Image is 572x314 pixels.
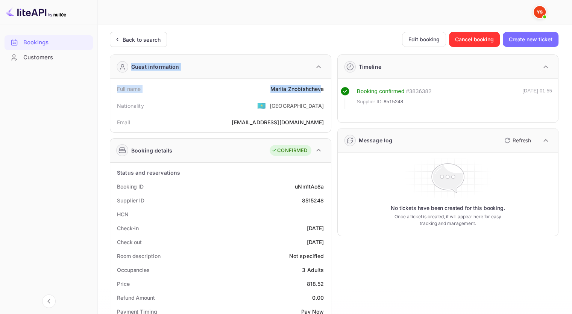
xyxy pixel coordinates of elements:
div: [DATE] [307,224,324,232]
div: Price [117,280,130,288]
p: Once a ticket is created, it will appear here for easy tracking and management. [389,213,507,227]
div: 818.52 [307,280,324,288]
a: Bookings [5,35,93,49]
div: Guest information [131,63,179,71]
div: Bookings [23,38,89,47]
span: United States [257,99,266,112]
div: Full name [117,85,141,93]
div: CONFIRMED [272,147,307,154]
div: Refund Amount [117,294,155,302]
p: Refresh [513,136,531,144]
button: Collapse navigation [42,294,56,308]
div: Supplier ID [117,196,144,204]
div: 8515248 [302,196,324,204]
div: Booking ID [117,183,144,190]
span: Supplier ID: [357,98,383,106]
div: [DATE] 01:55 [522,87,552,109]
div: # 3836382 [406,87,431,96]
div: Bookings [5,35,93,50]
div: Room description [117,252,160,260]
div: HCN [117,210,129,218]
div: Booking confirmed [357,87,405,96]
button: Refresh [500,134,534,146]
button: Create new ticket [503,32,558,47]
div: 3 Adults [302,266,324,274]
div: Mariia Znobishcheva [270,85,324,93]
div: Customers [5,50,93,65]
p: No tickets have been created for this booking. [391,204,505,212]
img: Yandex Support [534,6,546,18]
div: [EMAIL_ADDRESS][DOMAIN_NAME] [232,118,324,126]
div: 0.00 [312,294,324,302]
div: uNm1tAo8a [295,183,324,190]
div: [DATE] [307,238,324,246]
div: [GEOGRAPHIC_DATA] [270,102,324,110]
div: Back to search [123,36,161,44]
div: Not specified [289,252,324,260]
div: Occupancies [117,266,150,274]
div: Check-in [117,224,139,232]
button: Cancel booking [449,32,500,47]
div: Customers [23,53,89,62]
div: Message log [359,136,393,144]
img: LiteAPI logo [6,6,66,18]
div: Booking details [131,146,172,154]
div: Timeline [359,63,381,71]
a: Customers [5,50,93,64]
div: Email [117,118,130,126]
span: 8515248 [384,98,403,106]
button: Edit booking [402,32,446,47]
div: Nationality [117,102,144,110]
div: Check out [117,238,142,246]
div: Status and reservations [117,169,180,177]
